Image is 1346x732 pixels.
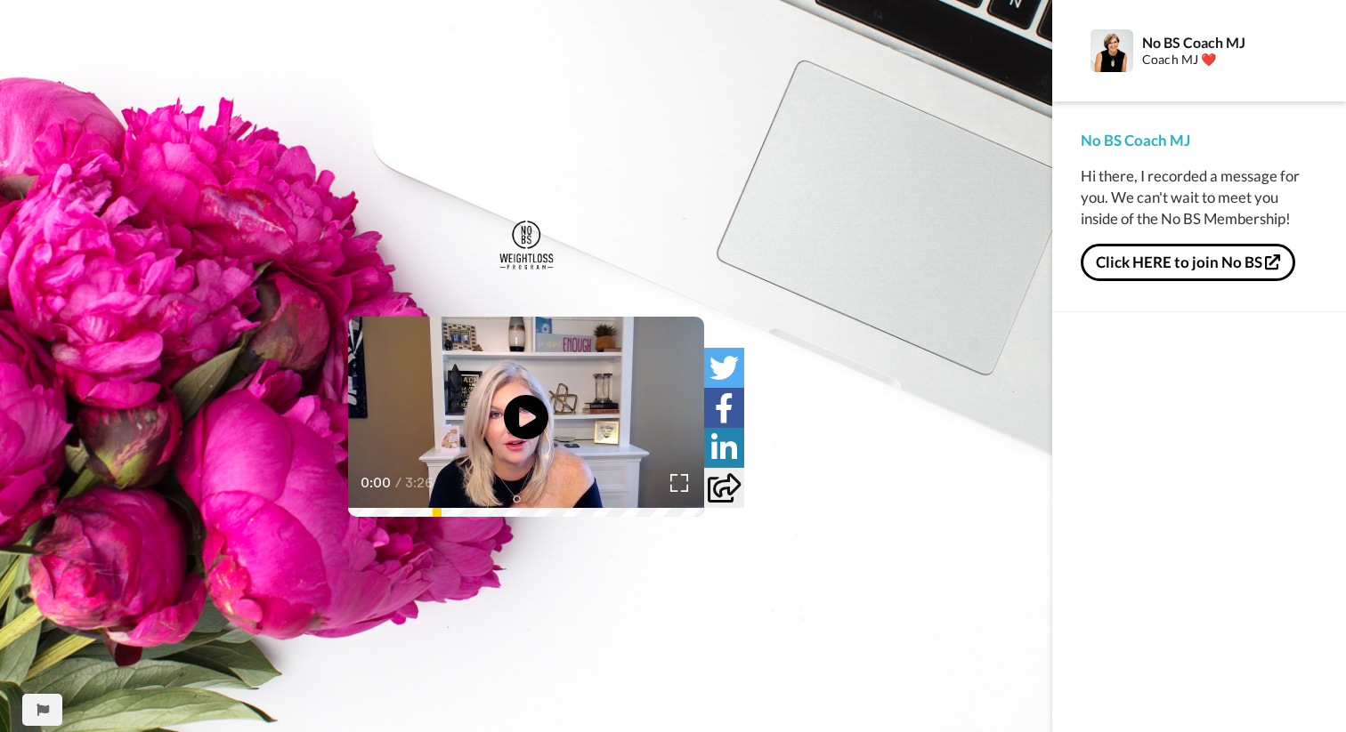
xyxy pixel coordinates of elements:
span: / [395,472,401,494]
img: c5fde812-9196-475b-b8a7-74dfc215c769 [488,211,565,282]
button: Click HERE to join No BS [1081,244,1295,281]
img: Profile Image [1091,29,1133,72]
span: 0:00 [361,472,392,494]
div: Hi there, I recorded a message for you. We can't wait to meet you inside of the No BS Membership! [1081,165,1318,229]
div: Coach MJ ❤️ [1142,52,1317,68]
div: No BS Coach MJ [1081,130,1318,151]
div: No BS Coach MJ [1142,34,1317,51]
img: Full screen [670,474,688,492]
span: 3:26 [405,472,436,494]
